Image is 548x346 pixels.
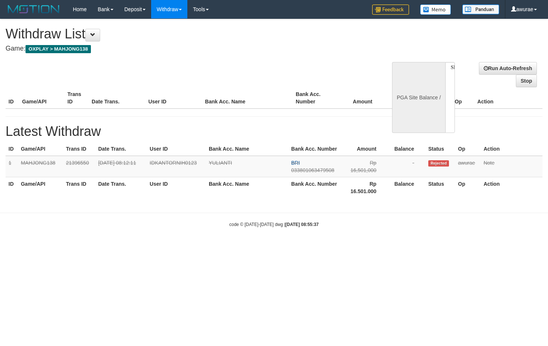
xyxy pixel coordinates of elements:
[95,177,147,198] th: Date Trans.
[388,142,425,156] th: Balance
[6,4,62,15] img: MOTION_logo.png
[6,27,358,41] h1: Withdraw List
[462,4,499,14] img: panduan.png
[25,45,91,53] span: OXPLAY > MAHJONG138
[147,156,206,177] td: IDKANTORNIH0123
[452,88,474,109] th: Op
[484,160,495,166] a: Note
[384,88,425,109] th: Balance
[65,88,89,109] th: Trans ID
[95,156,147,177] td: [DATE] 08:12:11
[6,156,18,177] td: 1
[147,177,206,198] th: User ID
[343,177,388,198] th: Rp 16.501.000
[206,142,288,156] th: Bank Acc. Name
[206,177,288,198] th: Bank Acc. Name
[6,142,18,156] th: ID
[516,75,537,87] a: Stop
[6,45,358,52] h4: Game:
[291,160,300,166] span: BRI
[145,88,202,109] th: User ID
[229,222,319,227] small: code © [DATE]-[DATE] dwg |
[428,160,449,167] span: Rejected
[288,177,343,198] th: Bank Acc. Number
[63,156,95,177] td: 21396550
[338,88,384,109] th: Amount
[392,62,445,133] div: PGA Site Balance /
[388,177,425,198] th: Balance
[18,177,63,198] th: Game/API
[291,167,334,173] span: 033801063479508
[455,142,481,156] th: Op
[343,156,388,177] td: Rp 16,501,000
[455,177,481,198] th: Op
[63,177,95,198] th: Trans ID
[420,4,451,15] img: Button%20Memo.svg
[202,88,293,109] th: Bank Acc. Name
[372,4,409,15] img: Feedback.jpg
[18,142,63,156] th: Game/API
[6,88,19,109] th: ID
[288,142,343,156] th: Bank Acc. Number
[95,142,147,156] th: Date Trans.
[481,177,542,198] th: Action
[343,142,388,156] th: Amount
[474,88,542,109] th: Action
[481,142,542,156] th: Action
[18,156,63,177] td: MAHJONG138
[425,142,455,156] th: Status
[19,88,65,109] th: Game/API
[6,124,542,139] h1: Latest Withdraw
[147,142,206,156] th: User ID
[455,156,481,177] td: awurae
[293,88,338,109] th: Bank Acc. Number
[479,62,537,75] a: Run Auto-Refresh
[425,177,455,198] th: Status
[209,160,232,166] a: YULIANTI
[6,177,18,198] th: ID
[63,142,95,156] th: Trans ID
[89,88,145,109] th: Date Trans.
[285,222,319,227] strong: [DATE] 08:55:37
[388,156,425,177] td: -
